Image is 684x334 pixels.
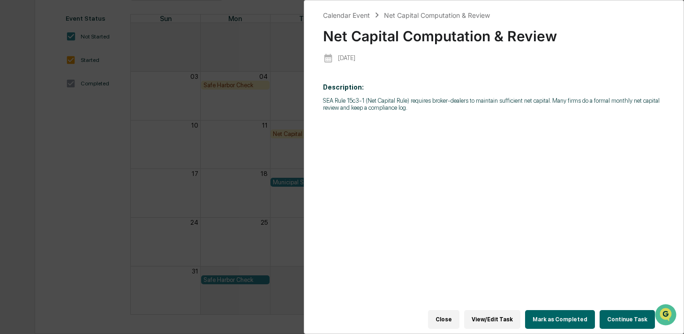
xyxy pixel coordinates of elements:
[159,75,171,86] button: Start new chat
[9,20,171,35] p: How can we help?
[93,159,113,166] span: Pylon
[6,114,64,131] a: 🖐️Preclearance
[64,114,120,131] a: 🗄️Attestations
[600,310,655,329] button: Continue Task
[323,20,665,45] div: Net Capital Computation & Review
[654,303,679,328] iframe: Open customer support
[323,97,665,111] p: SEA Rule 15c3-1 (Net Capital Rule) requires broker-dealers to maintain sufficient net capital. Ma...
[32,81,119,89] div: We're available if you need us!
[338,54,355,61] p: [DATE]
[323,11,370,19] div: Calendar Event
[323,83,364,91] b: Description:
[19,136,59,145] span: Data Lookup
[19,118,60,128] span: Preclearance
[9,72,26,89] img: 1746055101610-c473b297-6a78-478c-a979-82029cc54cd1
[9,137,17,144] div: 🔎
[464,310,520,329] button: View/Edit Task
[24,43,155,53] input: Clear
[384,11,490,19] div: Net Capital Computation & Review
[77,118,116,128] span: Attestations
[66,159,113,166] a: Powered byPylon
[428,310,459,329] button: Close
[68,119,75,127] div: 🗄️
[9,119,17,127] div: 🖐️
[6,132,63,149] a: 🔎Data Lookup
[32,72,154,81] div: Start new chat
[525,310,595,329] button: Mark as Completed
